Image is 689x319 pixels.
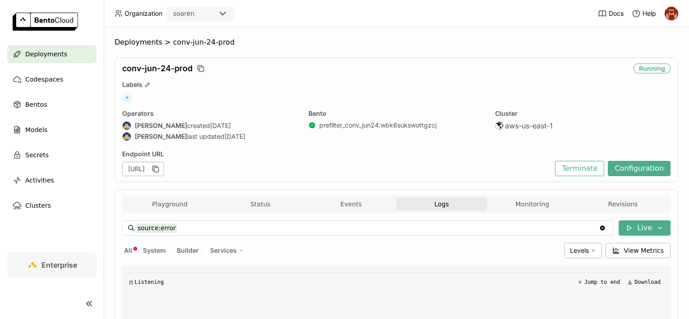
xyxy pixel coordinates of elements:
img: h0akoisn5opggd859j2zve66u2a2 [665,7,678,20]
button: Playground [124,197,215,211]
img: Max Forlini [123,122,131,130]
input: Search [137,221,599,235]
input: Selected soaren. [195,9,196,18]
span: Deployments [115,38,162,47]
span: Deployments [25,49,67,59]
span: conv-jun-24-prod [122,64,193,73]
button: Download [625,277,663,287]
button: View Metrics [606,243,671,258]
a: Bentos [7,96,96,114]
a: Deployments [7,45,96,63]
span: ◳ [129,279,133,285]
button: Configuration [608,161,671,176]
div: Services [204,243,250,258]
a: Clusters [7,196,96,214]
div: Help [632,9,656,18]
button: System [141,245,168,256]
button: All [122,245,134,256]
span: Organization [124,9,162,18]
a: Docs [598,9,624,18]
span: [DATE] [225,132,245,141]
button: Jump to end [574,277,623,287]
span: Levels [570,246,589,254]
span: Bentos [25,99,47,110]
svg: Clear value [599,224,606,232]
div: soaren [173,9,194,18]
button: Events [306,197,396,211]
span: conv-jun-24-prod [173,38,235,47]
span: [DATE] [210,122,231,130]
a: Secrets [7,146,96,164]
button: Terminate [555,161,604,176]
a: Models [7,121,96,139]
img: Max Forlini [123,132,131,141]
span: + [122,92,132,102]
div: Labels [122,81,671,89]
div: [URL] [122,162,164,176]
span: Docs [609,9,624,18]
a: prefilter_conv_jun24:wbk6sukswottgzcj [319,121,436,129]
span: Builder [177,246,199,254]
span: Activities [25,175,54,186]
span: Services [210,246,237,255]
strong: [PERSON_NAME] [135,132,187,141]
span: > [162,38,173,47]
span: Clusters [25,200,51,211]
span: Logs [434,200,449,208]
div: Bento [308,109,484,118]
div: last updated [122,132,298,141]
div: Endpoint URL [122,150,551,158]
div: Running [634,64,671,73]
div: Cluster [495,109,671,118]
button: Builder [175,245,201,256]
a: Enterprise [7,252,96,278]
span: View Metrics [624,246,664,255]
button: Status [215,197,306,211]
div: Listening [129,279,164,285]
nav: Breadcrumbs navigation [115,38,678,47]
span: System [143,246,166,254]
span: Secrets [25,150,49,160]
button: Monitoring [487,197,578,211]
span: Enterprise [41,260,77,269]
a: Activities [7,171,96,189]
img: logo [13,13,78,31]
a: Codespaces [7,70,96,88]
button: Revisions [578,197,668,211]
button: Live [619,220,671,236]
span: Codespaces [25,74,63,85]
strong: [PERSON_NAME] [135,122,187,130]
span: All [124,246,132,254]
span: Models [25,124,47,135]
div: created [122,121,298,130]
span: aws-us-east-1 [505,121,553,130]
span: Help [643,9,656,18]
div: Levels [564,243,602,258]
div: Operators [122,109,298,118]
